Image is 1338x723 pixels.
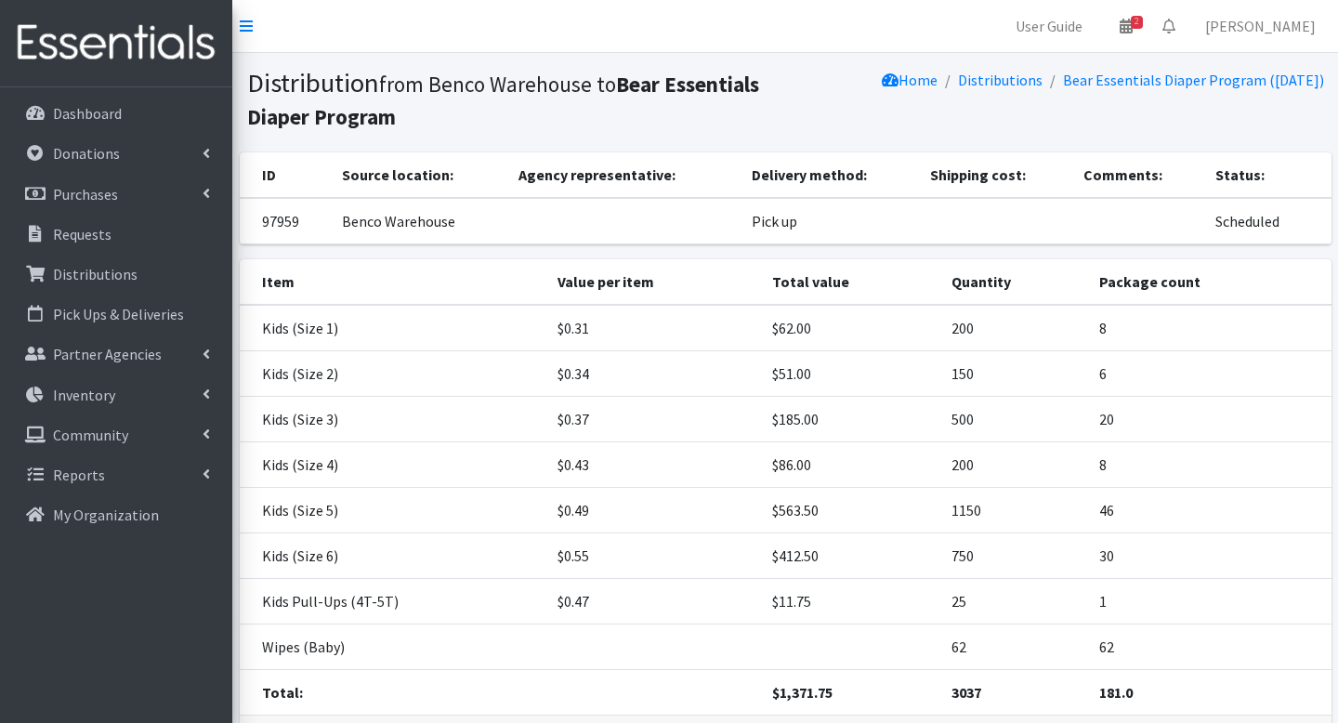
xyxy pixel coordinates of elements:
[1001,7,1097,45] a: User Guide
[331,198,507,244] td: Benco Warehouse
[53,104,122,123] p: Dashboard
[331,152,507,198] th: Source location:
[7,12,225,74] img: HumanEssentials
[761,305,940,351] td: $62.00
[53,506,159,524] p: My Organization
[262,683,303,702] strong: Total:
[546,442,761,488] td: $0.43
[1088,488,1331,533] td: 46
[940,488,1088,533] td: 1150
[761,533,940,579] td: $412.50
[940,305,1088,351] td: 200
[1088,305,1331,351] td: 8
[240,152,332,198] th: ID
[741,152,919,198] th: Delivery method:
[741,198,919,244] td: Pick up
[761,579,940,624] td: $11.75
[53,426,128,444] p: Community
[1204,152,1331,198] th: Status:
[1190,7,1331,45] a: [PERSON_NAME]
[1088,259,1331,305] th: Package count
[772,683,833,702] strong: $1,371.75
[240,488,546,533] td: Kids (Size 5)
[240,305,546,351] td: Kids (Size 1)
[7,216,225,253] a: Requests
[1204,198,1331,244] td: Scheduled
[7,416,225,454] a: Community
[1088,351,1331,397] td: 6
[919,152,1072,198] th: Shipping cost:
[7,256,225,293] a: Distributions
[546,305,761,351] td: $0.31
[7,496,225,533] a: My Organization
[7,296,225,333] a: Pick Ups & Deliveries
[940,351,1088,397] td: 150
[240,579,546,624] td: Kids Pull-Ups (4T-5T)
[761,442,940,488] td: $86.00
[240,259,546,305] th: Item
[1072,152,1204,198] th: Comments:
[53,185,118,204] p: Purchases
[53,345,162,363] p: Partner Agencies
[247,71,759,130] small: from Benco Warehouse to
[507,152,741,198] th: Agency representative:
[247,71,759,130] b: Bear Essentials Diaper Program
[7,456,225,493] a: Reports
[761,397,940,442] td: $185.00
[1088,397,1331,442] td: 20
[958,71,1043,89] a: Distributions
[546,488,761,533] td: $0.49
[546,579,761,624] td: $0.47
[240,198,332,244] td: 97959
[546,397,761,442] td: $0.37
[1063,71,1324,89] a: Bear Essentials Diaper Program ([DATE])
[951,683,981,702] strong: 3037
[53,305,184,323] p: Pick Ups & Deliveries
[1088,579,1331,624] td: 1
[1088,533,1331,579] td: 30
[7,135,225,172] a: Donations
[7,176,225,213] a: Purchases
[761,259,940,305] th: Total value
[940,579,1088,624] td: 25
[761,488,940,533] td: $563.50
[940,533,1088,579] td: 750
[240,624,546,670] td: Wipes (Baby)
[247,67,779,131] h1: Distribution
[7,95,225,132] a: Dashboard
[940,442,1088,488] td: 200
[1088,624,1331,670] td: 62
[240,351,546,397] td: Kids (Size 2)
[240,397,546,442] td: Kids (Size 3)
[940,397,1088,442] td: 500
[53,225,111,243] p: Requests
[53,386,115,404] p: Inventory
[1105,7,1148,45] a: 2
[53,466,105,484] p: Reports
[240,442,546,488] td: Kids (Size 4)
[761,351,940,397] td: $51.00
[546,351,761,397] td: $0.34
[546,533,761,579] td: $0.55
[53,265,138,283] p: Distributions
[1088,442,1331,488] td: 8
[7,376,225,414] a: Inventory
[1131,16,1143,29] span: 2
[940,259,1088,305] th: Quantity
[7,335,225,373] a: Partner Agencies
[546,259,761,305] th: Value per item
[940,624,1088,670] td: 62
[240,533,546,579] td: Kids (Size 6)
[53,144,120,163] p: Donations
[1099,683,1133,702] strong: 181.0
[882,71,938,89] a: Home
